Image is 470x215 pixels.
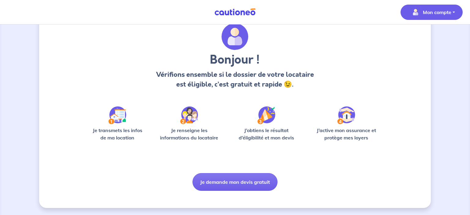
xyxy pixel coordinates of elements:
img: Cautioneo [212,8,258,16]
p: J’active mon assurance et protège mes loyers [311,127,382,141]
img: /static/90a569abe86eec82015bcaae536bd8e6/Step-1.svg [108,106,126,124]
img: /static/bfff1cf634d835d9112899e6a3df1a5d/Step-4.svg [337,106,355,124]
button: illu_account_valid_menu.svgMon compte [401,5,463,20]
img: illu_account_valid_menu.svg [411,7,420,17]
p: Je renseigne les informations du locataire [156,127,222,141]
h3: Bonjour ! [154,53,315,67]
p: Mon compte [423,9,451,16]
p: J’obtiens le résultat d’éligibilité et mon devis [232,127,301,141]
img: /static/f3e743aab9439237c3e2196e4328bba9/Step-3.svg [257,106,275,124]
img: /static/c0a346edaed446bb123850d2d04ad552/Step-2.svg [180,106,198,124]
p: Vérifions ensemble si le dossier de votre locataire est éligible, c’est gratuit et rapide 😉. [154,70,315,89]
button: Je demande mon devis gratuit [192,173,278,191]
img: archivate [222,23,248,50]
p: Je transmets les infos de ma location [88,127,147,141]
